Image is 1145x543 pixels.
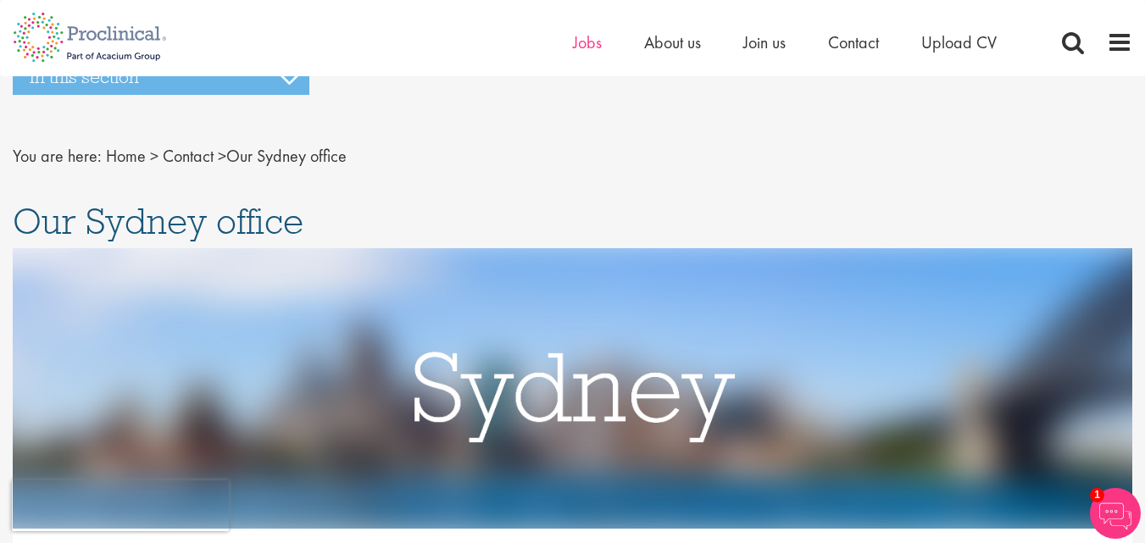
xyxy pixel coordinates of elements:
a: Upload CV [921,31,997,53]
img: Chatbot [1090,488,1141,539]
span: 1 [1090,488,1104,502]
a: breadcrumb link to Home [106,145,146,167]
iframe: reCAPTCHA [12,480,229,531]
a: Join us [743,31,786,53]
span: > [218,145,226,167]
a: breadcrumb link to Contact [163,145,214,167]
span: > [150,145,158,167]
a: Jobs [573,31,602,53]
h3: In this section [13,59,309,95]
a: About us [644,31,701,53]
span: Our Sydney office [13,198,303,244]
a: Contact [828,31,879,53]
span: Our Sydney office [106,145,347,167]
span: You are here: [13,145,102,167]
